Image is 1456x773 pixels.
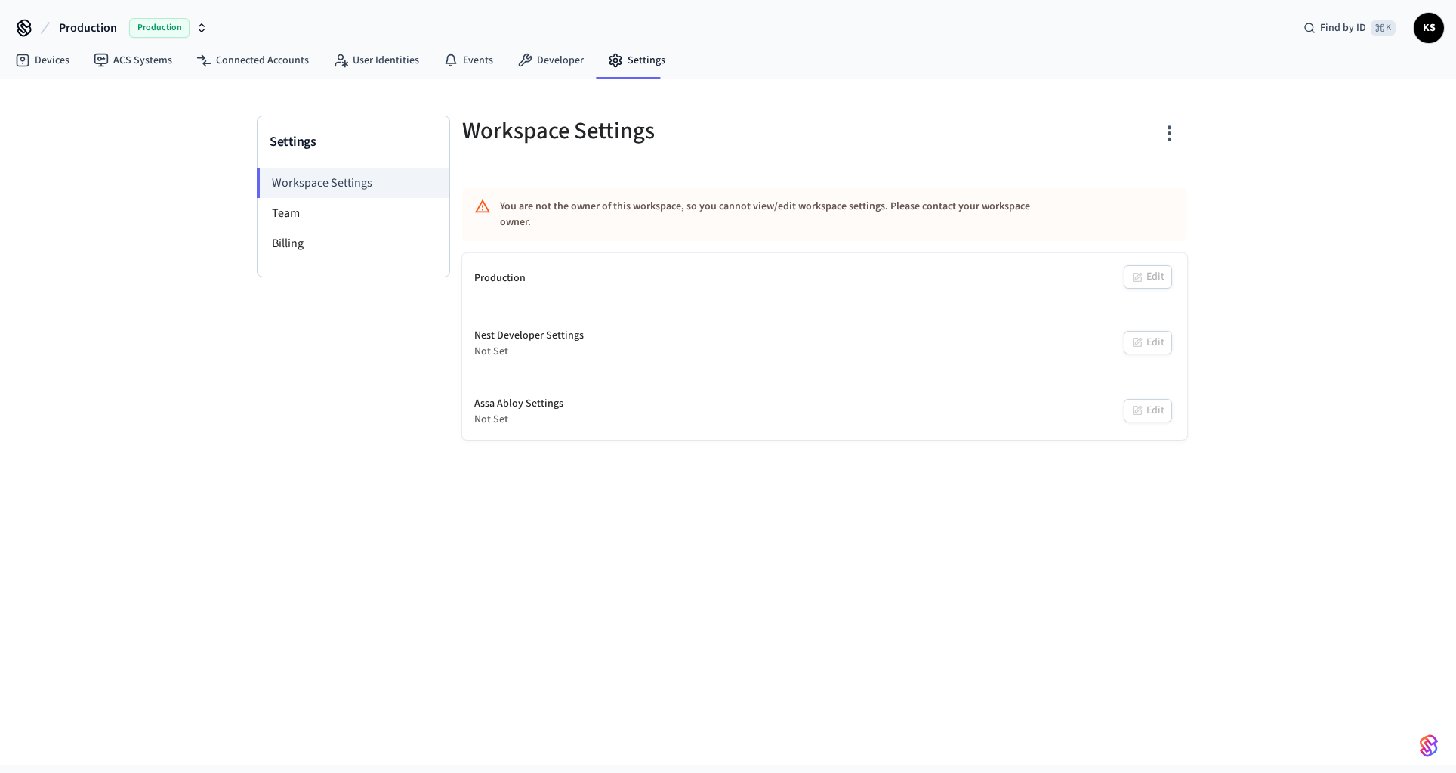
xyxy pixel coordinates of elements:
li: Billing [258,228,449,258]
h3: Settings [270,131,437,153]
img: SeamLogoGradient.69752ec5.svg [1420,734,1438,758]
span: Production [129,18,190,38]
a: Connected Accounts [184,47,321,74]
div: Production [474,271,526,286]
span: KS [1415,14,1442,42]
div: Not Set [474,412,563,428]
div: Nest Developer Settings [474,328,584,344]
a: Settings [596,47,677,74]
a: Developer [505,47,596,74]
a: Events [431,47,505,74]
button: KS [1414,13,1444,43]
li: Workspace Settings [257,168,449,198]
a: Devices [3,47,82,74]
span: ⌘ K [1371,20,1396,36]
a: User Identities [321,47,431,74]
span: Production [59,19,117,37]
a: ACS Systems [82,47,184,74]
h5: Workspace Settings [462,116,816,147]
div: Assa Abloy Settings [474,396,563,412]
span: Find by ID [1320,20,1366,36]
div: Find by ID⌘ K [1291,14,1408,42]
div: Not Set [474,344,584,360]
li: Team [258,198,449,228]
div: You are not the owner of this workspace, so you cannot view/edit workspace settings. Please conta... [500,193,1060,237]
